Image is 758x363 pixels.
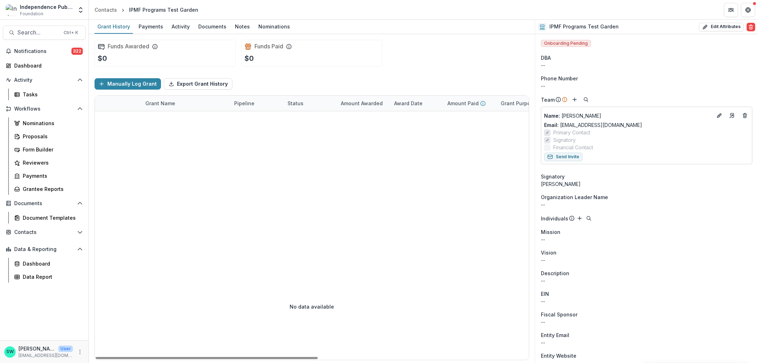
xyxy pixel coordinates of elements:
a: Document Templates [11,212,86,224]
div: Status [283,96,337,111]
div: Amount Paid [443,96,496,111]
div: -- [541,82,752,90]
button: More [76,348,84,356]
button: Search... [3,26,86,40]
div: Award Date [390,100,427,107]
span: Primary Contact [553,129,590,136]
button: Manually Log Grant [95,78,161,90]
div: Independence Public Media Foundation [20,3,73,11]
div: -- [541,62,752,69]
div: Form Builder [23,146,80,153]
div: Nominations [256,21,293,32]
a: Proposals [11,130,86,142]
p: -- [541,201,752,208]
button: Search [582,95,590,104]
span: Onboarding Pending [541,40,591,47]
a: Payments [136,20,166,34]
a: Email: [EMAIL_ADDRESS][DOMAIN_NAME] [544,121,642,129]
span: Fiscal Sponsor [541,311,577,318]
div: Award Date [390,96,443,111]
div: Document Templates [23,214,80,221]
div: -- [541,298,752,305]
span: Activity [14,77,74,83]
span: Organization Leader Name [541,193,608,201]
button: Partners [724,3,738,17]
h2: IPMF Programs Test Garden [549,24,619,30]
a: Notes [232,20,253,34]
span: Data & Reporting [14,246,74,252]
a: Nominations [11,117,86,129]
div: Grantee Reports [23,185,80,193]
span: Search... [17,29,59,36]
a: Tasks [11,89,86,100]
div: Dashboard [23,260,80,267]
span: Contacts [14,229,74,235]
p: [PERSON_NAME] [18,345,55,352]
p: $0 [244,53,254,64]
h2: Funds Awarded [108,43,149,50]
span: Name : [544,113,560,119]
div: -- [541,339,752,346]
div: Grant History [95,21,133,32]
p: $0 [98,53,107,64]
div: Activity [169,21,193,32]
div: Grant Purpose [496,96,550,111]
button: Send Invite [544,153,582,161]
span: Email: [544,122,559,128]
img: Independence Public Media Foundation [6,4,17,16]
span: Workflows [14,106,74,112]
p: User [58,346,73,352]
div: Amount Awarded [337,100,387,107]
a: Dashboard [11,258,86,269]
div: IPMF Programs Test Garden [129,6,198,14]
div: Pipeline [230,100,259,107]
div: Status [283,100,308,107]
div: Data Report [23,273,80,281]
a: Documents [195,20,229,34]
a: Payments [11,170,86,182]
p: Team [541,96,555,103]
div: Contacts [95,6,117,14]
p: -- [541,236,752,243]
span: Signatory [553,136,576,144]
a: Activity [169,20,193,34]
p: [PERSON_NAME] [544,112,712,119]
a: Name: [PERSON_NAME] [544,112,712,119]
div: Amount Awarded [337,96,390,111]
span: Entity Website [541,352,576,359]
div: Grant Name [141,100,179,107]
button: Add [575,214,584,223]
a: Go to contact [726,110,738,121]
p: -- [541,256,752,264]
button: Open Data & Reporting [3,244,86,255]
div: Nominations [23,119,80,127]
button: Notifications322 [3,46,86,57]
div: Grant Purpose [496,100,541,107]
div: -- [541,318,752,326]
div: Documents [195,21,229,32]
div: Grant Name [141,96,230,111]
button: Add [570,95,579,104]
button: Export Grant History [164,78,232,90]
a: Reviewers [11,157,86,169]
p: -- [541,277,752,284]
p: EIN [541,290,549,298]
button: Deletes [741,111,749,120]
nav: breadcrumb [92,5,201,15]
span: Vision [541,249,557,256]
span: Documents [14,201,74,207]
button: Search [585,214,593,223]
p: Individuals [541,215,568,222]
div: Payments [23,172,80,180]
a: Nominations [256,20,293,34]
p: No data available [290,303,334,310]
a: Data Report [11,271,86,283]
div: Payments [136,21,166,32]
span: Signatory [541,173,565,180]
div: [PERSON_NAME] [541,180,752,188]
span: Mission [541,228,560,236]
